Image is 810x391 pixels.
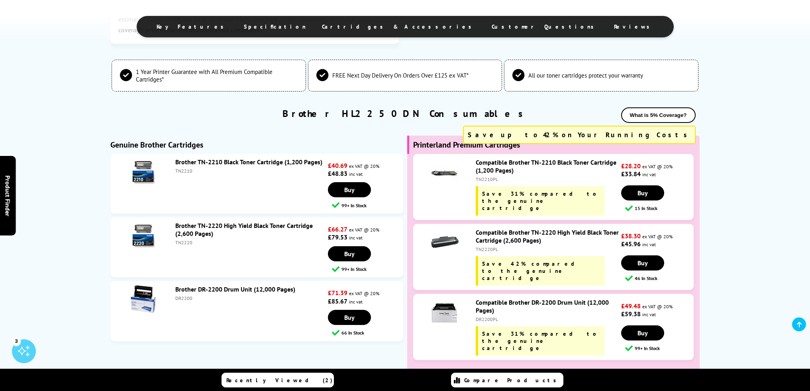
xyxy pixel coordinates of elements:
[349,290,379,296] span: ex VAT @ 20%
[476,298,609,314] a: Compatible Brother DR-2200 Drum Unit (12,000 Pages)
[328,297,347,305] strong: £85.67
[129,222,157,249] img: Brother TN-2220 High Yield Black Toner Cartridge (2,600 Pages)
[157,23,228,30] span: Key Features
[482,260,582,282] span: Save 42% compared to the genuine cartridge
[637,189,648,197] span: Buy
[282,107,528,120] h2: Brother HL2250DN Consumables
[129,285,157,313] img: Brother DR-2200 Drum Unit (12,000 Pages)
[621,302,641,310] strong: £49.48
[344,186,355,194] span: Buy
[637,329,648,337] span: Buy
[175,285,295,293] a: Brother DR-2200 Drum Unit (12,000 Pages)
[349,163,379,169] span: ex VAT @ 20%
[136,68,298,83] span: 1 Year Printer Guarantee with All Premium Compatible Cartridges*
[332,201,403,209] div: 99+ In Stock
[451,373,563,387] a: Compare Products
[12,337,21,345] div: 3
[642,233,673,239] span: ex VAT @ 20%
[328,225,347,233] strong: £66.27
[175,158,322,166] a: Brother TN-2210 Black Toner Cartridge (1,200 Pages)
[621,232,641,240] strong: £38.30
[332,329,403,337] div: 66 In Stock
[642,241,656,247] span: inc vat
[625,274,693,282] div: 46 In Stock
[349,171,363,177] span: inc vat
[614,23,654,30] span: Reviews
[642,171,656,177] span: inc vat
[349,227,379,233] span: ex VAT @ 20%
[463,126,696,144] div: Save up to 42% on Your Running Costs
[492,23,598,30] span: Customer Questions
[431,158,459,186] img: Compatible Brother TN-2210 Black Toner Cartridge (1,200 Pages)
[464,377,561,384] span: Compare Products
[344,313,355,321] span: Buy
[642,163,673,169] span: ex VAT @ 20%
[4,175,12,216] span: Product Finder
[349,235,363,241] span: inc vat
[244,23,306,30] span: Specification
[476,158,616,174] a: Compatible Brother TN-2210 Black Toner Cartridge (1,200 Pages)
[625,344,693,352] div: 99+ In Stock
[413,140,520,150] b: Printerland Premium Cartridges
[476,316,619,322] div: DR2200PL
[621,240,641,248] strong: £45.96
[476,228,619,244] a: Compatible Brother TN-2220 High Yield Black Toner Cartridge (2,600 Pages)
[637,259,648,267] span: Buy
[431,298,459,326] img: Compatible Brother DR-2200 Drum Unit (12,000 Pages)
[482,330,600,352] span: Save 31% compared to the genuine cartridge
[621,170,641,178] strong: £33.84
[226,377,333,384] span: Recently Viewed (2)
[322,23,476,30] span: Cartridges & Accessories
[175,295,326,301] div: DR2200
[175,239,326,245] div: TN2220
[328,161,347,169] strong: £40.69
[621,107,696,123] button: What is 5% Coverage?
[621,310,641,318] strong: £59.38
[476,246,619,252] div: TN2220PL
[332,72,469,79] span: FREE Next Day Delivery On Orders Over £125 ex VAT*
[482,190,600,212] span: Save 31% compared to the genuine cartridge
[642,311,656,317] span: inc vat
[431,228,459,256] img: Compatible Brother TN-2220 High Yield Black Toner Cartridge (2,600 Pages)
[328,289,347,297] strong: £71.39
[129,158,157,186] img: Brother TN-2210 Black Toner Cartridge (1,200 Pages)
[476,176,619,182] div: TN2210PL
[349,299,363,305] span: inc vat
[621,162,641,170] strong: £28.20
[328,233,347,241] strong: £79.53
[642,303,673,309] span: ex VAT @ 20%
[625,204,693,212] div: 15 In Stock
[175,168,326,174] div: TN2210
[110,140,203,150] b: Genuine Brother Cartridges
[344,250,355,258] span: Buy
[222,373,334,387] a: Recently Viewed (2)
[328,169,347,177] strong: £48.83
[332,265,403,273] div: 99+ In Stock
[528,72,643,79] span: All our toner cartridges protect your warranty
[175,222,313,237] a: Brother TN-2220 High Yield Black Toner Cartridge (2,600 Pages)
